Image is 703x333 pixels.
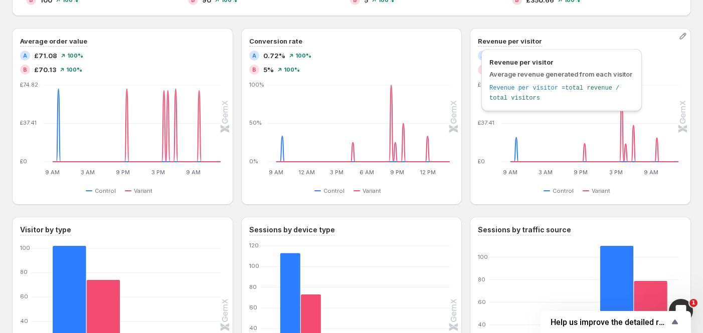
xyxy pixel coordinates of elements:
text: 60 [20,293,28,300]
text: 3 AM [81,169,95,176]
text: £74.82 [20,81,38,88]
text: 6 AM [360,169,374,176]
span: £71.08 [34,51,57,61]
text: 9 AM [503,169,518,176]
span: Control [553,187,574,195]
text: £0 [478,158,485,165]
text: 9 AM [269,169,283,176]
text: 40 [249,324,257,331]
text: 40 [20,317,28,324]
h2: A [23,53,27,59]
text: 80 [478,276,485,283]
button: Control [86,185,120,197]
span: Variant [592,187,610,195]
span: Revenue per visitor [489,57,634,67]
text: 60 [478,298,486,305]
text: 3 PM [330,169,343,176]
span: Control [95,187,116,195]
text: 3 AM [539,169,553,176]
span: 5% [263,65,274,75]
text: 9 AM [45,169,60,176]
span: 100% [284,67,300,73]
text: 9 PM [116,169,130,176]
h3: Sessions by traffic source [478,225,571,235]
text: 9 PM [574,169,588,176]
text: 80 [249,283,257,290]
text: 60 [249,304,257,311]
h3: Average order value [20,36,87,46]
text: £0 [20,158,27,165]
text: 100 [20,244,30,251]
text: 0% [249,158,258,165]
span: Help us improve the detailed report for A/B campaigns [551,317,669,327]
span: 100% [66,67,82,73]
text: 9 PM [390,169,404,176]
h3: Revenue per visitor [478,36,542,46]
span: Control [323,187,344,195]
h3: Sessions by device type [249,225,335,235]
h3: Conversion rate [249,36,302,46]
text: 12 AM [298,169,314,176]
text: 9 AM [644,169,658,176]
iframe: Intercom live chat [669,299,693,323]
text: £37.41 [20,120,37,127]
span: Variant [134,187,152,195]
text: 9 AM [186,169,201,176]
span: Variant [363,187,381,195]
text: 3 PM [151,169,165,176]
text: £37.41 [478,120,494,127]
h2: B [23,67,27,73]
h3: Visitor by type [20,225,71,235]
text: 120 [249,242,259,249]
h2: B [252,67,256,73]
button: Control [314,185,348,197]
text: 100 [478,253,488,260]
text: 12 PM [419,169,435,176]
span: 100% [67,53,83,59]
span: Average revenue generated from each visitor [489,70,632,78]
span: 1 [689,299,697,307]
span: 0.72% [263,51,285,61]
button: Variant [354,185,385,197]
h2: A [252,53,256,59]
span: Revenue per visitor = [489,85,565,92]
text: 40 [478,321,486,328]
text: 50% [249,119,262,126]
button: Variant [583,185,614,197]
button: Show survey - Help us improve the detailed report for A/B campaigns [551,316,681,328]
text: 3 PM [609,169,623,176]
text: 100 [249,262,259,269]
span: £70.13 [34,65,56,75]
button: Variant [125,185,156,197]
span: 100% [295,53,311,59]
text: 100% [249,81,264,88]
text: 80 [20,268,28,275]
button: Control [544,185,578,197]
